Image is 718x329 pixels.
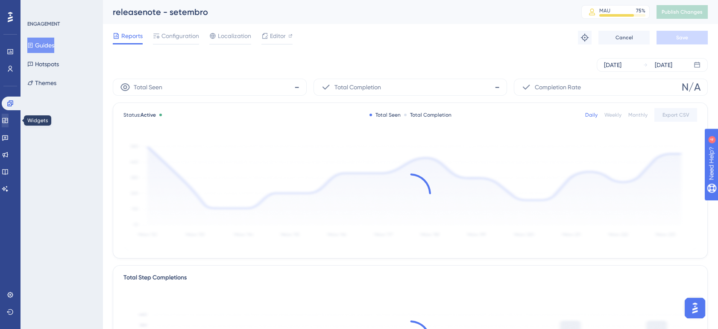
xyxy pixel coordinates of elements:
div: Weekly [604,112,621,118]
span: Status: [123,112,156,118]
div: 4 [59,4,62,11]
span: Total Completion [334,82,381,92]
div: Total Completion [404,112,451,118]
span: Active [141,112,156,118]
span: Need Help? [20,2,53,12]
div: Daily [585,112,598,118]
span: Reports [121,31,143,41]
div: Total Seen [369,112,401,118]
button: Publish Changes [656,5,708,19]
span: - [294,80,299,94]
span: Completion Rate [535,82,581,92]
div: [DATE] [655,60,672,70]
button: Hotspots [27,56,59,72]
button: Guides [27,38,54,53]
button: Themes [27,75,56,91]
span: N/A [682,80,700,94]
span: Editor [270,31,286,41]
span: Save [676,34,688,41]
button: Cancel [598,31,650,44]
span: Publish Changes [662,9,703,15]
div: [DATE] [604,60,621,70]
div: 75 % [636,7,645,14]
span: Cancel [615,34,633,41]
div: Total Step Completions [123,273,187,283]
span: Configuration [161,31,199,41]
div: MAU [599,7,610,14]
button: Export CSV [654,108,697,122]
span: Localization [218,31,251,41]
span: Export CSV [662,112,689,118]
button: Save [656,31,708,44]
span: Total Seen [134,82,162,92]
div: Monthly [628,112,648,118]
span: - [495,80,500,94]
div: releasenote - setembro [113,6,560,18]
iframe: UserGuiding AI Assistant Launcher [682,295,708,321]
div: ENGAGEMENT [27,21,60,27]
